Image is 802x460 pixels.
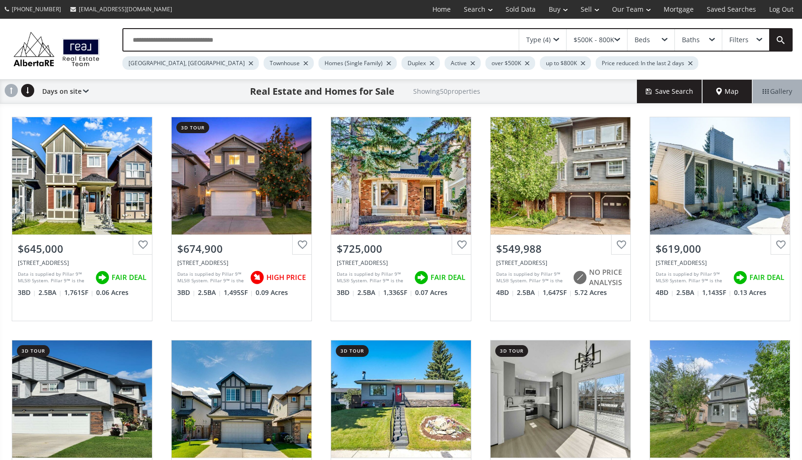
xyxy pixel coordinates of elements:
[415,288,447,297] span: 0.07 Acres
[337,271,409,285] div: Data is supplied by Pillar 9™ MLS® System. Pillar 9™ is the owner of the copyright in its MLS® Sy...
[596,56,698,70] div: Price reduced: In the last 2 days
[729,37,749,43] div: Filters
[177,241,306,256] div: $674,900
[64,288,94,297] span: 1,761 SF
[2,107,162,331] a: $645,000[STREET_ADDRESS]Data is supplied by Pillar 9™ MLS® System. Pillar 9™ is the owner of the ...
[570,268,589,287] img: rating icon
[702,288,732,297] span: 1,143 SF
[18,271,91,285] div: Data is supplied by Pillar 9™ MLS® System. Pillar 9™ is the owner of the copyright in its MLS® Sy...
[640,107,800,331] a: $619,000[STREET_ADDRESS]Data is supplied by Pillar 9™ MLS® System. Pillar 9™ is the owner of the ...
[337,241,465,256] div: $725,000
[401,56,440,70] div: Duplex
[540,56,591,70] div: up to $800K
[177,288,196,297] span: 3 BD
[749,272,784,282] span: FAIR DEAL
[79,5,172,13] span: [EMAIL_ADDRESS][DOMAIN_NAME]
[496,241,625,256] div: $549,988
[656,241,784,256] div: $619,000
[38,80,89,103] div: Days on site
[9,30,104,69] img: Logo
[656,259,784,267] div: 223 Brookpark Drive SW, Calgary, AB T2W 2W3
[357,288,381,297] span: 2.5 BA
[682,37,700,43] div: Baths
[337,259,465,267] div: 51 Strathearn Crescent SW, Calgary, AB T3H 1R3
[318,56,397,70] div: Homes (Single Family)
[485,56,535,70] div: over $500K
[676,288,700,297] span: 2.5 BA
[18,241,146,256] div: $645,000
[112,272,146,282] span: FAIR DEAL
[93,268,112,287] img: rating icon
[248,268,266,287] img: rating icon
[763,87,792,96] span: Gallery
[731,268,749,287] img: rating icon
[162,107,321,331] a: 3d tour$674,900[STREET_ADDRESS]Data is supplied by Pillar 9™ MLS® System. Pillar 9™ is the owner ...
[256,288,288,297] span: 0.09 Acres
[517,288,540,297] span: 2.5 BA
[575,288,607,297] span: 5.72 Acres
[66,0,177,18] a: [EMAIL_ADDRESS][DOMAIN_NAME]
[637,80,703,103] button: Save Search
[496,259,625,267] div: 4037 42 Street NW #215, Calgary, AB T3A 2M9
[445,56,481,70] div: Active
[496,271,568,285] div: Data is supplied by Pillar 9™ MLS® System. Pillar 9™ is the owner of the copyright in its MLS® Sy...
[656,271,728,285] div: Data is supplied by Pillar 9™ MLS® System. Pillar 9™ is the owner of the copyright in its MLS® Sy...
[589,267,625,287] span: NO PRICE ANALYSIS
[716,87,739,96] span: Map
[752,80,802,103] div: Gallery
[526,37,551,43] div: Type (4)
[383,288,413,297] span: 1,336 SF
[431,272,465,282] span: FAIR DEAL
[177,271,245,285] div: Data is supplied by Pillar 9™ MLS® System. Pillar 9™ is the owner of the copyright in its MLS® Sy...
[264,56,314,70] div: Townhouse
[122,56,259,70] div: [GEOGRAPHIC_DATA], [GEOGRAPHIC_DATA]
[635,37,650,43] div: Beds
[96,288,129,297] span: 0.06 Acres
[412,268,431,287] img: rating icon
[481,107,640,331] a: $549,988[STREET_ADDRESS]Data is supplied by Pillar 9™ MLS® System. Pillar 9™ is the owner of the ...
[656,288,674,297] span: 4 BD
[496,288,514,297] span: 4 BD
[250,85,394,98] h1: Real Estate and Homes for Sale
[12,5,61,13] span: [PHONE_NUMBER]
[734,288,766,297] span: 0.13 Acres
[224,288,253,297] span: 1,495 SF
[198,288,221,297] span: 2.5 BA
[266,272,306,282] span: HIGH PRICE
[177,259,306,267] div: 173 Bridleridge View SW, Calgary, AB T2Y 0E5
[413,88,480,95] h2: Showing 50 properties
[703,80,752,103] div: Map
[38,288,62,297] span: 2.5 BA
[18,288,36,297] span: 3 BD
[18,259,146,267] div: 22 Savanna Villas NE, Calgary, AB t3j 2e5
[337,288,355,297] span: 3 BD
[321,107,481,331] a: $725,000[STREET_ADDRESS]Data is supplied by Pillar 9™ MLS® System. Pillar 9™ is the owner of the ...
[543,288,572,297] span: 1,647 SF
[574,37,614,43] div: $500K - 800K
